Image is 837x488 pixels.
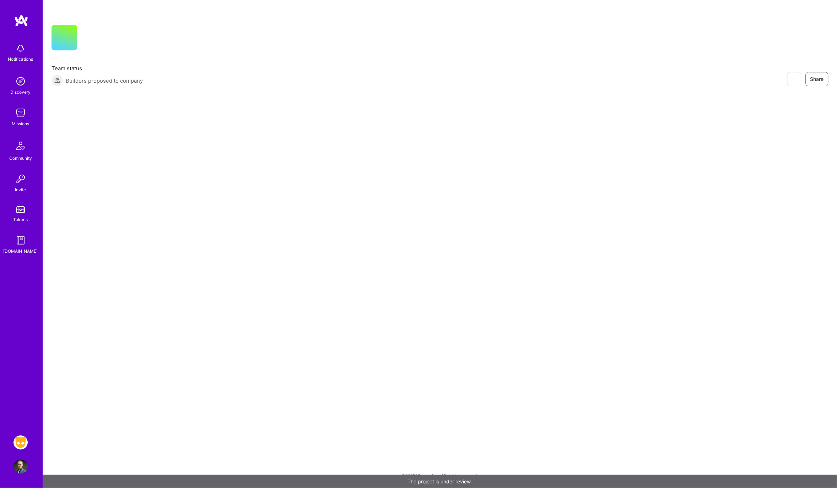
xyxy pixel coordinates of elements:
img: Community [12,137,29,154]
i: icon EyeClosed [791,76,797,82]
div: Notifications [8,55,33,63]
img: Grindr: Data + FE + CyberSecurity + QA [13,435,28,450]
img: logo [14,14,28,27]
div: Discovery [11,88,31,96]
img: Invite [13,172,28,186]
div: Community [9,154,32,162]
img: teamwork [13,106,28,120]
img: discovery [13,74,28,88]
span: Share [810,76,824,83]
div: The project is under review. [43,475,837,488]
div: [DOMAIN_NAME] [4,247,38,255]
div: Missions [12,120,29,127]
button: Share [806,72,828,86]
img: guide book [13,233,28,247]
i: icon CompanyGray [86,36,91,42]
img: Builders proposed to company [52,75,63,86]
a: Grindr: Data + FE + CyberSecurity + QA [12,435,29,450]
img: tokens [16,206,25,213]
a: User Avatar [12,460,29,474]
img: User Avatar [13,460,28,474]
span: Team status [52,65,143,72]
img: bell [13,41,28,55]
div: Tokens [13,216,28,223]
span: Builders proposed to company [66,77,143,84]
div: Invite [15,186,26,193]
